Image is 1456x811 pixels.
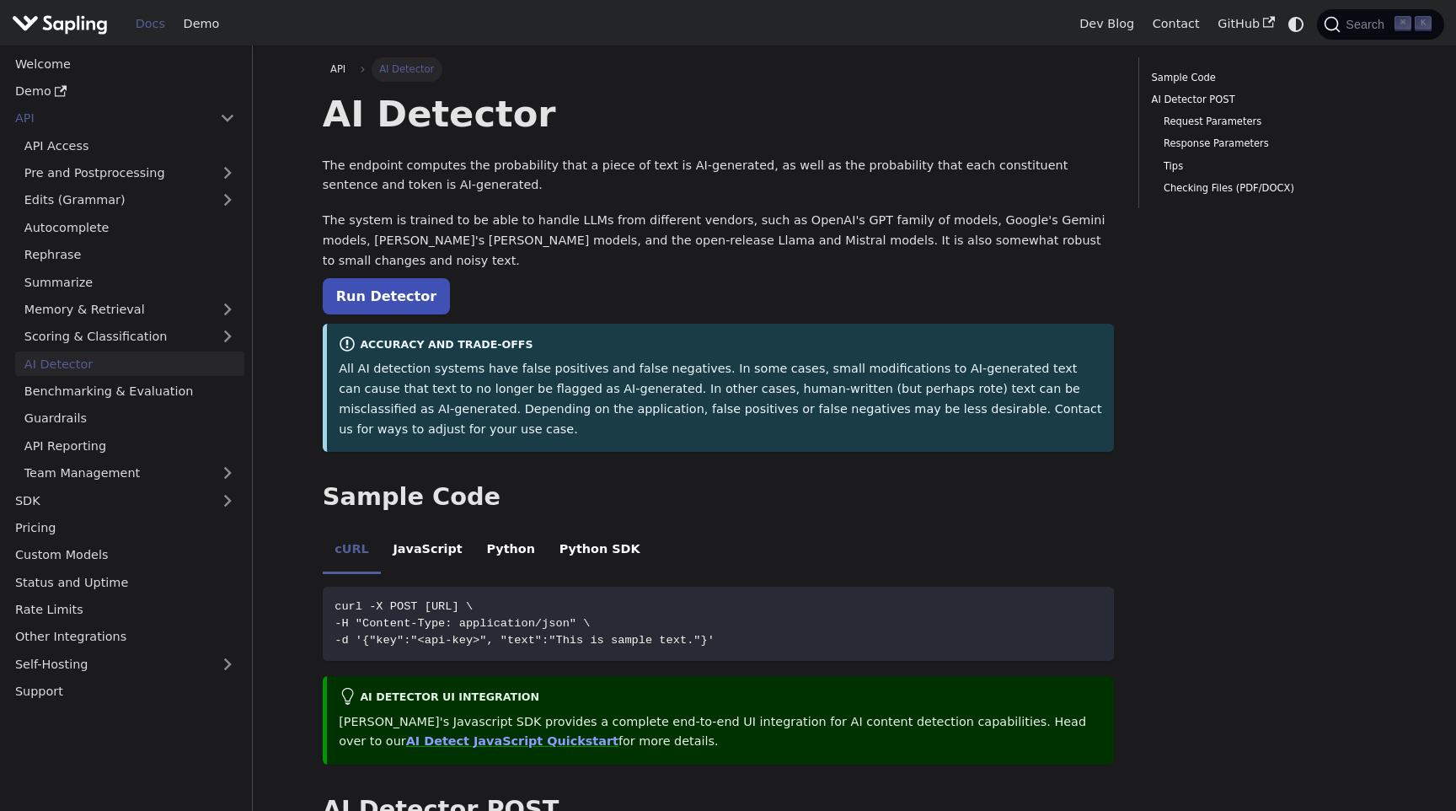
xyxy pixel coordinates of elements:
a: SDK [6,488,211,513]
a: Guardrails [15,406,244,431]
a: Sample Code [1152,70,1380,86]
h2: Sample Code [323,482,1115,513]
a: Summarize [15,270,244,294]
a: Demo [174,11,228,37]
a: Other Integrations [6,625,244,649]
kbd: ⌘ [1394,16,1411,31]
p: The system is trained to be able to handle LLMs from different vendors, such as OpenAI's GPT fami... [323,211,1115,271]
span: -d '{"key":"<api-key>", "text":"This is sample text."}' [335,634,715,647]
a: Docs [126,11,174,37]
span: -H "Content-Type: application/json" \ [335,617,590,630]
a: Edits (Grammar) [15,188,244,212]
button: Switch between dark and light mode (currently system mode) [1284,12,1309,36]
nav: Breadcrumbs [323,57,1115,81]
a: Pricing [6,516,244,540]
a: GitHub [1208,11,1283,37]
li: Python SDK [547,528,652,575]
a: Team Management [15,461,244,486]
a: API Reporting [15,433,244,458]
a: Demo [6,79,244,104]
a: Rate Limits [6,598,244,622]
a: API [323,57,354,81]
a: Memory & Retrieval [15,298,244,322]
a: API [6,106,211,131]
a: Contact [1143,11,1209,37]
span: API [330,63,345,75]
a: Sapling.ai [12,12,114,36]
span: curl -X POST [URL] \ [335,600,473,613]
a: Autocomplete [15,215,244,239]
div: Accuracy and Trade-offs [339,336,1102,356]
button: Expand sidebar category 'SDK' [211,488,244,513]
span: AI Detector [372,57,442,81]
span: Search [1341,18,1394,31]
a: Status and Uptime [6,570,244,594]
kbd: K [1415,16,1432,31]
a: Checking Files (PDF/DOCX) [1164,180,1374,196]
a: Custom Models [6,543,244,567]
p: [PERSON_NAME]'s Javascript SDK provides a complete end-to-end UI integration for AI content detec... [339,712,1102,753]
a: Dev Blog [1070,11,1143,37]
a: Rephrase [15,243,244,267]
a: Response Parameters [1164,136,1374,152]
a: AI Detector POST [1152,92,1380,108]
li: JavaScript [381,528,474,575]
a: Scoring & Classification [15,325,244,349]
a: Support [6,679,244,704]
a: Self-Hosting [6,652,244,676]
p: The endpoint computes the probability that a piece of text is AI-generated, as well as the probab... [323,156,1115,196]
li: cURL [323,528,381,575]
a: AI Detect JavaScript Quickstart [406,734,618,748]
h1: AI Detector [323,91,1115,137]
li: Python [474,528,547,575]
button: Collapse sidebar category 'API' [211,106,244,131]
a: Benchmarking & Evaluation [15,379,244,404]
a: AI Detector [15,352,244,376]
a: Request Parameters [1164,114,1374,130]
div: AI Detector UI integration [339,688,1102,708]
a: Run Detector [323,278,450,314]
p: All AI detection systems have false positives and false negatives. In some cases, small modificat... [339,359,1102,439]
a: API Access [15,133,244,158]
a: Welcome [6,51,244,76]
button: Search (Command+K) [1317,9,1443,40]
img: Sapling.ai [12,12,108,36]
a: Tips [1164,158,1374,175]
a: Pre and Postprocessing [15,161,244,185]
